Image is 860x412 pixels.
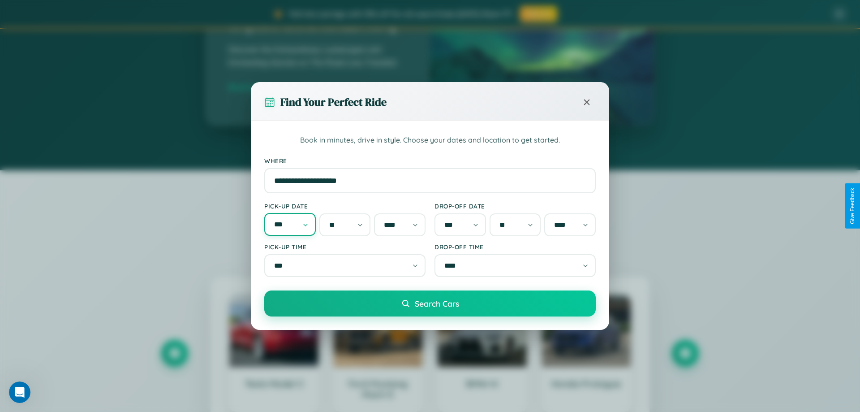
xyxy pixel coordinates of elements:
p: Book in minutes, drive in style. Choose your dates and location to get started. [264,134,596,146]
label: Pick-up Date [264,202,426,210]
label: Drop-off Date [434,202,596,210]
label: Pick-up Time [264,243,426,251]
h3: Find Your Perfect Ride [280,95,387,109]
label: Where [264,157,596,165]
button: Search Cars [264,291,596,317]
label: Drop-off Time [434,243,596,251]
span: Search Cars [415,299,459,308]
